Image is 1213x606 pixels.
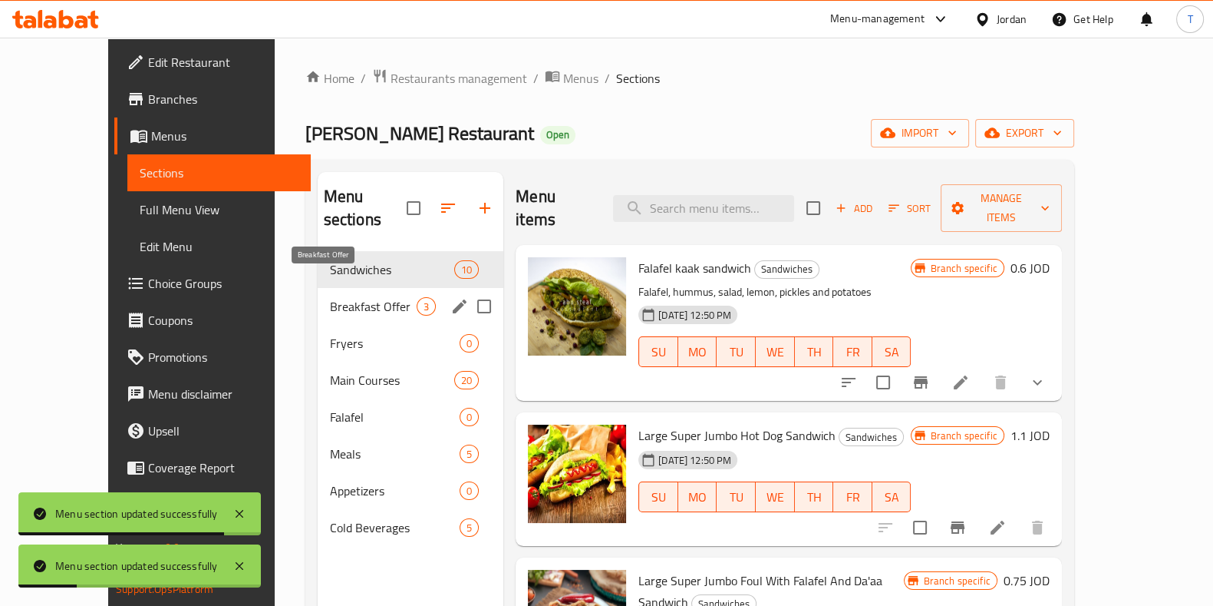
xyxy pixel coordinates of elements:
[545,68,598,88] a: Menus
[114,44,311,81] a: Edit Restaurant
[305,69,354,88] a: Home
[148,274,298,293] span: Choice Groups
[455,263,478,277] span: 10
[305,68,1074,88] nav: breadcrumb
[114,339,311,376] a: Promotions
[116,538,153,558] span: Version:
[148,90,298,108] span: Branches
[528,425,626,523] img: Large Super Jumbo Hot Dog Sandwich
[755,260,819,278] span: Sandwiches
[157,538,180,558] span: 1.0.0
[460,518,479,537] div: items
[533,69,539,88] li: /
[460,445,479,463] div: items
[723,486,750,508] span: TU
[638,482,678,512] button: SU
[833,336,872,367] button: FR
[563,69,598,88] span: Menus
[684,341,711,363] span: MO
[140,237,298,256] span: Edit Menu
[430,190,466,227] span: Sort sections
[318,435,504,472] div: Meals5
[148,422,298,440] span: Upsell
[516,185,595,231] h2: Menu items
[638,424,836,447] span: Large Super Jumbo Hot Dog Sandwich
[460,408,479,426] div: items
[140,164,298,182] span: Sections
[645,486,672,508] span: SU
[330,371,454,389] span: Main Courses
[924,429,1003,443] span: Branch specific
[55,505,218,522] div: Menu section updated successfully
[466,190,503,227] button: Add section
[1028,373,1047,392] svg: Show Choices
[330,334,460,353] span: Fryers
[114,81,311,118] a: Branches
[1010,257,1050,279] h6: 0.6 JOD
[904,512,936,544] span: Select to update
[839,486,866,508] span: FR
[795,482,834,512] button: TH
[638,336,678,367] button: SU
[455,373,478,388] span: 20
[148,385,298,403] span: Menu disclaimer
[872,336,911,367] button: SA
[140,200,298,219] span: Full Menu View
[830,364,867,401] button: sort-choices
[448,295,471,318] button: edit
[754,260,819,279] div: Sandwiches
[305,116,534,151] span: [PERSON_NAME] Restaurant
[678,482,717,512] button: MO
[645,341,672,363] span: SU
[151,127,298,145] span: Menus
[756,336,795,367] button: WE
[762,341,789,363] span: WE
[127,191,311,228] a: Full Menu View
[148,348,298,366] span: Promotions
[114,486,311,523] a: Grocery Checklist
[114,118,311,154] a: Menus
[114,412,311,449] a: Upsell
[148,311,298,329] span: Coupons
[953,189,1049,227] span: Manage items
[114,302,311,339] a: Coupons
[330,260,454,279] span: Sandwiches
[397,192,430,224] span: Select all sections
[605,69,610,88] li: /
[127,228,311,265] a: Edit Menu
[878,341,905,363] span: SA
[318,399,504,435] div: Falafel0
[723,341,750,363] span: TU
[975,119,1074,147] button: export
[318,472,504,509] div: Appetizers0
[678,336,717,367] button: MO
[797,192,829,224] span: Select section
[613,195,794,222] input: search
[127,154,311,191] a: Sections
[839,428,904,446] div: Sandwiches
[941,184,1061,232] button: Manage items
[867,366,899,399] span: Select to update
[801,486,828,508] span: TH
[830,10,925,28] div: Menu-management
[318,362,504,399] div: Main Courses20
[839,341,866,363] span: FR
[883,124,957,143] span: import
[1004,570,1050,591] h6: 0.75 JOD
[951,373,970,392] a: Edit menu item
[987,124,1062,143] span: export
[318,245,504,552] nav: Menu sections
[652,453,737,468] span: [DATE] 12:50 PM
[833,200,875,217] span: Add
[917,574,996,588] span: Branch specific
[318,509,504,546] div: Cold Beverages5
[114,265,311,302] a: Choice Groups
[330,445,460,463] span: Meals
[871,119,969,147] button: import
[55,558,218,575] div: Menu section updated successfully
[417,300,435,314] span: 3
[330,297,417,316] span: Breakfast Offer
